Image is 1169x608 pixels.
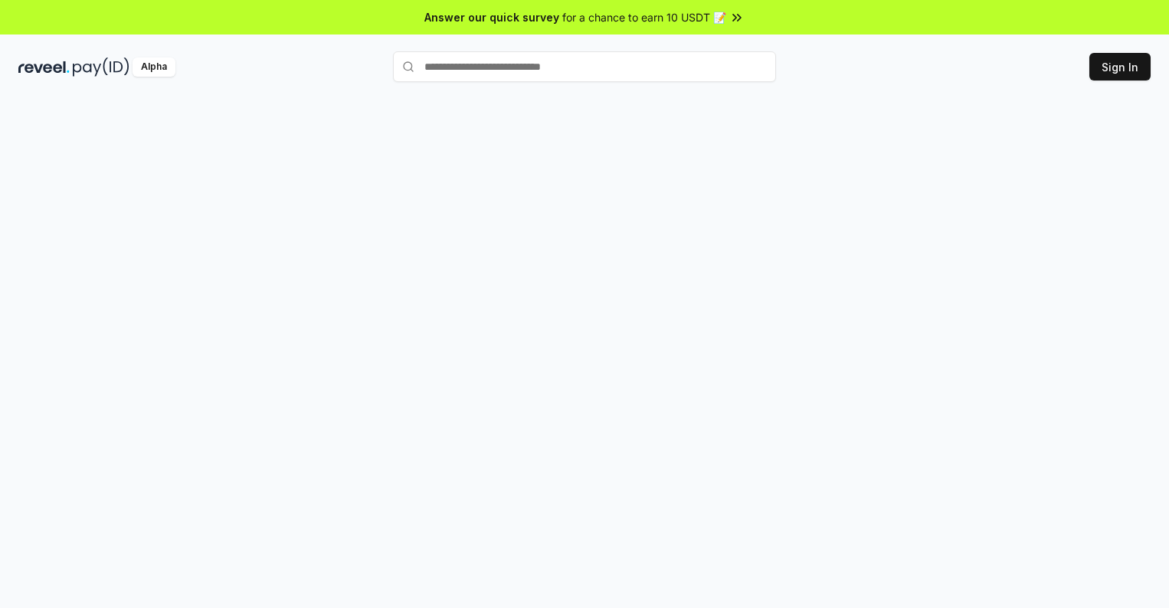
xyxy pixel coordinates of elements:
[424,9,559,25] span: Answer our quick survey
[18,58,70,77] img: reveel_dark
[73,58,129,77] img: pay_id
[562,9,726,25] span: for a chance to earn 10 USDT 📝
[133,58,175,77] div: Alpha
[1089,53,1151,81] button: Sign In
